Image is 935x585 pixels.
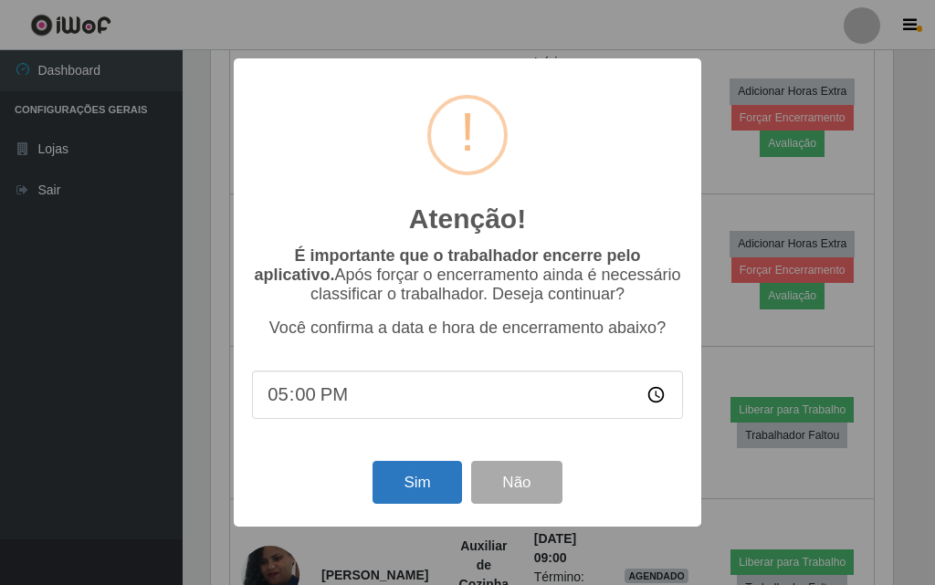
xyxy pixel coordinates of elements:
p: Após forçar o encerramento ainda é necessário classificar o trabalhador. Deseja continuar? [252,246,683,304]
b: É importante que o trabalhador encerre pelo aplicativo. [254,246,640,284]
p: Você confirma a data e hora de encerramento abaixo? [252,319,683,338]
button: Sim [373,461,461,504]
h2: Atenção! [409,203,526,235]
button: Não [471,461,562,504]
